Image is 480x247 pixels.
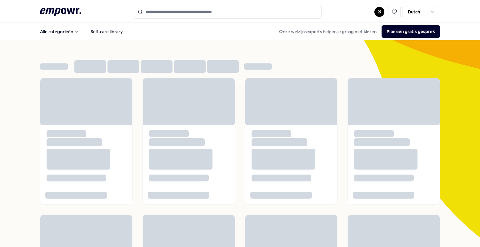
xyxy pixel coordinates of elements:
[35,25,128,38] nav: Main
[35,25,84,38] button: Alle categorieën
[382,25,440,38] button: Plan een gratis gesprek
[134,5,322,19] input: Search for products, categories or subcategories
[86,25,128,38] a: Self-care library
[274,25,440,38] div: Onze welzijnsexperts helpen je graag met kiezen
[374,7,384,17] button: S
